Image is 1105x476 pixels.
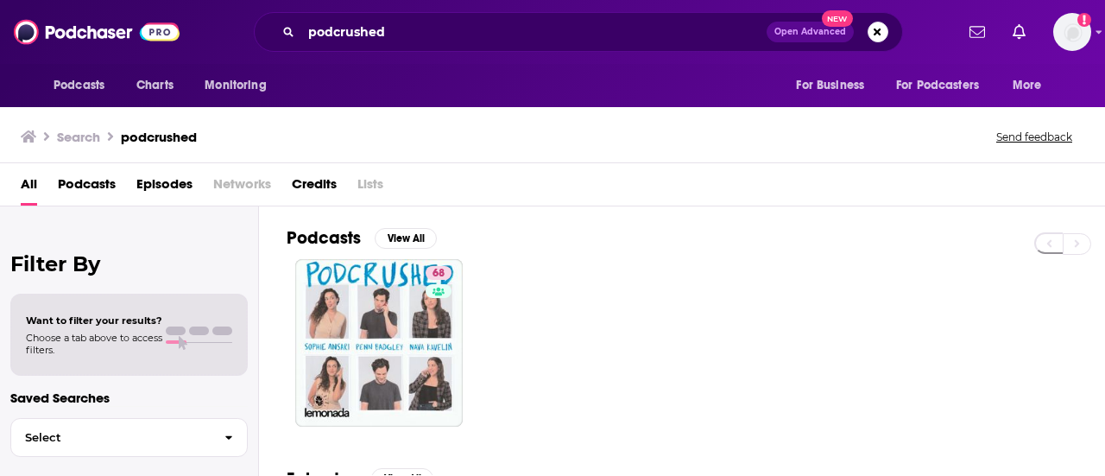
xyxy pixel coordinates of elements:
span: Charts [136,73,174,98]
button: Show profile menu [1053,13,1091,51]
span: Open Advanced [774,28,846,36]
button: open menu [784,69,886,102]
h3: podcrushed [121,129,197,145]
span: More [1013,73,1042,98]
a: Charts [125,69,184,102]
span: New [822,10,853,27]
input: Search podcasts, credits, & more... [301,18,767,46]
h2: Podcasts [287,227,361,249]
a: PodcastsView All [287,227,437,249]
button: Open AdvancedNew [767,22,854,42]
span: Select [11,432,211,443]
button: View All [375,228,437,249]
h3: Search [57,129,100,145]
svg: Add a profile image [1077,13,1091,27]
span: 68 [433,265,445,282]
span: Lists [357,170,383,206]
span: For Podcasters [896,73,979,98]
span: For Business [796,73,864,98]
button: open menu [193,69,288,102]
div: Search podcasts, credits, & more... [254,12,903,52]
p: Saved Searches [10,390,248,406]
span: Networks [213,170,271,206]
span: Want to filter your results? [26,314,162,327]
img: Podchaser - Follow, Share and Rate Podcasts [14,16,180,48]
a: Podcasts [58,170,116,206]
button: open menu [885,69,1004,102]
a: All [21,170,37,206]
img: User Profile [1053,13,1091,51]
a: 68 [295,259,463,427]
a: Show notifications dropdown [963,17,992,47]
button: open menu [41,69,127,102]
button: Select [10,418,248,457]
button: open menu [1001,69,1064,102]
span: Monitoring [205,73,266,98]
span: Podcasts [54,73,104,98]
button: Send feedback [991,130,1077,144]
a: Show notifications dropdown [1006,17,1032,47]
a: 68 [426,266,451,280]
span: Logged in as sydneymorris_books [1053,13,1091,51]
span: Choose a tab above to access filters. [26,332,162,356]
h2: Filter By [10,251,248,276]
a: Credits [292,170,337,206]
a: Episodes [136,170,193,206]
